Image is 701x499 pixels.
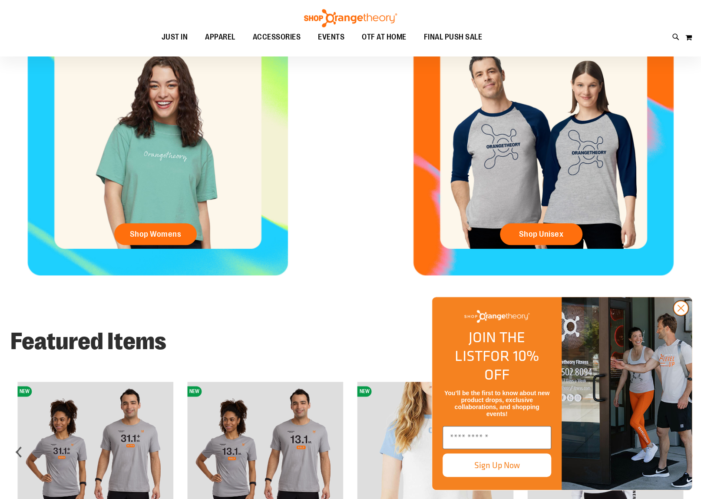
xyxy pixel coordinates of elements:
[205,27,235,47] span: APPAREL
[162,27,188,47] span: JUST IN
[196,27,244,47] a: APPAREL
[415,27,491,47] a: FINAL PUSH SALE
[318,27,344,47] span: EVENTS
[303,9,398,27] img: Shop Orangetheory
[444,390,549,417] span: You’ll be the first to know about new product drops, exclusive collaborations, and shopping events!
[244,27,310,47] a: ACCESSORIES
[562,297,692,490] img: Shop Orangtheory
[153,27,197,47] a: JUST IN
[253,27,301,47] span: ACCESSORIES
[17,386,32,397] span: NEW
[443,453,551,477] button: Sign Up Now
[187,386,202,397] span: NEW
[10,443,28,460] div: prev
[362,27,407,47] span: OTF AT HOME
[10,328,166,355] strong: Featured Items
[464,310,529,323] img: Shop Orangetheory
[309,27,353,47] a: EVENTS
[423,288,701,499] div: FLYOUT Form
[357,386,372,397] span: NEW
[130,229,182,239] span: Shop Womens
[424,27,483,47] span: FINAL PUSH SALE
[673,300,689,316] button: Close dialog
[443,426,551,449] input: Enter email
[483,345,539,385] span: FOR 10% OFF
[519,229,564,239] span: Shop Unisex
[500,223,582,245] a: Shop Unisex
[114,223,197,245] a: Shop Womens
[353,27,415,47] a: OTF AT HOME
[455,326,525,367] span: JOIN THE LIST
